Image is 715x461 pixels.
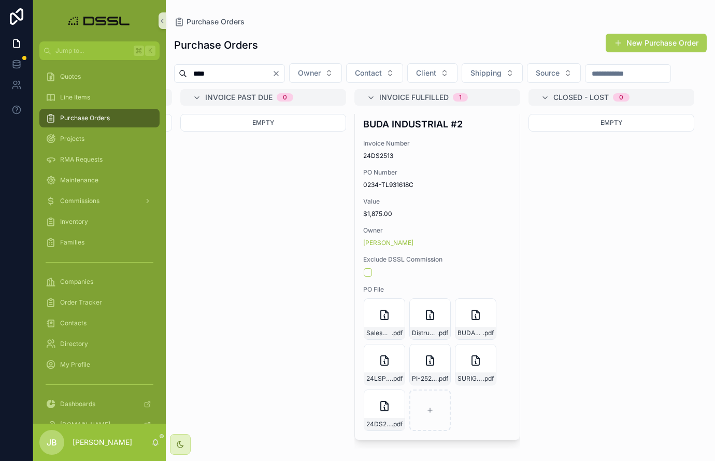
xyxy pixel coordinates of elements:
[60,400,95,408] span: Dashboards
[363,210,511,218] span: $1,875.00
[457,374,483,383] span: SURIGOR账卡-240620215J-
[459,93,462,102] div: 1
[39,192,160,210] a: Commissions
[39,272,160,291] a: Companies
[289,63,342,83] button: Select Button
[39,171,160,190] a: Maintenance
[187,17,245,27] span: Purchase Orders
[366,420,392,428] span: 24DS2513-INVOICE
[33,60,166,424] div: scrollable content
[174,17,245,27] a: Purchase Orders
[73,437,132,448] p: [PERSON_NAME]
[363,168,511,177] span: PO Number
[39,293,160,312] a: Order Tracker
[412,329,437,337] span: Distruptive-po#0234-TL931618C
[363,181,511,189] span: 0234-TL931618C
[60,218,88,226] span: Inventory
[39,355,160,374] a: My Profile
[174,38,258,52] h1: Purchase Orders
[39,109,160,127] a: Purchase Orders
[470,68,502,78] span: Shipping
[60,340,88,348] span: Directory
[55,47,130,55] span: Jump to...
[457,329,483,337] span: BUDA-#2-PACKING-SLIP
[39,233,160,252] a: Families
[536,68,560,78] span: Source
[600,119,622,126] span: Empty
[298,68,321,78] span: Owner
[60,93,90,102] span: Line Items
[205,92,273,103] span: Invoice Past Due
[60,155,103,164] span: RMA Requests
[483,374,494,383] span: .pdf
[363,255,511,264] span: Exclude DSSL Commission
[60,73,81,81] span: Quotes
[462,63,523,83] button: Select Button
[363,197,511,206] span: Value
[366,329,392,337] span: SalesOrder_0234TL931618C11659329184927718163
[363,226,511,235] span: Owner
[412,374,437,383] span: PI-252-4pcs-400W-EKO
[363,117,511,131] h4: BUDA INDUSTRIAL #2
[60,319,87,327] span: Contacts
[60,176,98,184] span: Maintenance
[527,63,581,83] button: Select Button
[39,395,160,413] a: Dashboards
[39,415,160,434] a: [DOMAIN_NAME]
[252,119,274,126] span: Empty
[363,239,413,247] a: [PERSON_NAME]
[366,374,392,383] span: 24LSPO-[GEOGRAPHIC_DATA]
[553,92,609,103] span: Closed - Lost
[60,135,84,143] span: Projects
[60,421,110,429] span: [DOMAIN_NAME]
[60,298,102,307] span: Order Tracker
[39,88,160,107] a: Line Items
[39,129,160,148] a: Projects
[379,92,449,103] span: Invoice Fulfilled
[606,34,707,52] button: New Purchase Order
[416,68,436,78] span: Client
[354,108,520,440] a: BUDA INDUSTRIAL #2Invoice Number24DS2513PO Number0234-TL931618CValue$1,875.00Owner[PERSON_NAME]Ex...
[355,68,382,78] span: Contact
[392,420,403,428] span: .pdf
[39,150,160,169] a: RMA Requests
[60,114,110,122] span: Purchase Orders
[47,436,57,449] span: JB
[346,63,403,83] button: Select Button
[272,69,284,78] button: Clear
[407,63,457,83] button: Select Button
[60,278,93,286] span: Companies
[65,12,134,29] img: App logo
[437,329,448,337] span: .pdf
[39,335,160,353] a: Directory
[483,329,494,337] span: .pdf
[392,374,403,383] span: .pdf
[60,238,84,247] span: Families
[39,212,160,231] a: Inventory
[60,361,90,369] span: My Profile
[39,41,160,60] button: Jump to...K
[60,197,99,205] span: Commissions
[283,93,287,102] div: 0
[363,285,511,294] span: PO File
[437,374,448,383] span: .pdf
[363,139,511,148] span: Invoice Number
[392,329,403,337] span: .pdf
[363,152,511,160] span: 24DS2513
[39,67,160,86] a: Quotes
[146,47,154,55] span: K
[39,314,160,333] a: Contacts
[619,93,623,102] div: 0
